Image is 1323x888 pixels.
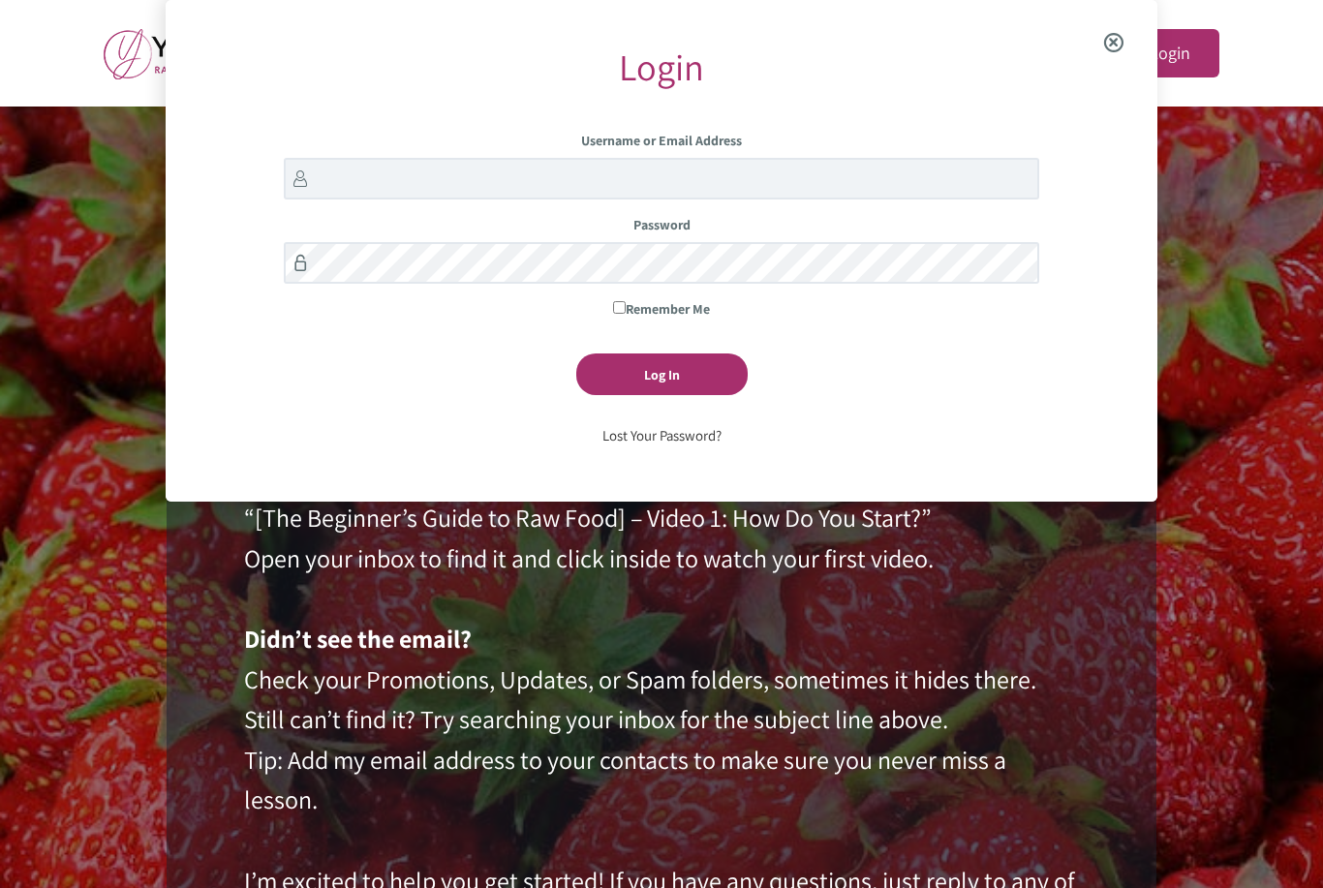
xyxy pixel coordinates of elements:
a: Lost Your Password? [602,426,722,444]
input: Log In [576,353,748,395]
span: Close the login modal [1077,12,1152,74]
label: Password [284,214,1038,235]
label: Username or Email Address [284,130,1038,151]
input: Remember Me [613,301,626,314]
div: Login [284,38,1038,97]
img: yifat_logo41_en.png [104,28,319,79]
label: Remember Me [284,298,1038,320]
strong: Didn’t see the email? [244,622,472,655]
a: Login [1121,29,1219,78]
